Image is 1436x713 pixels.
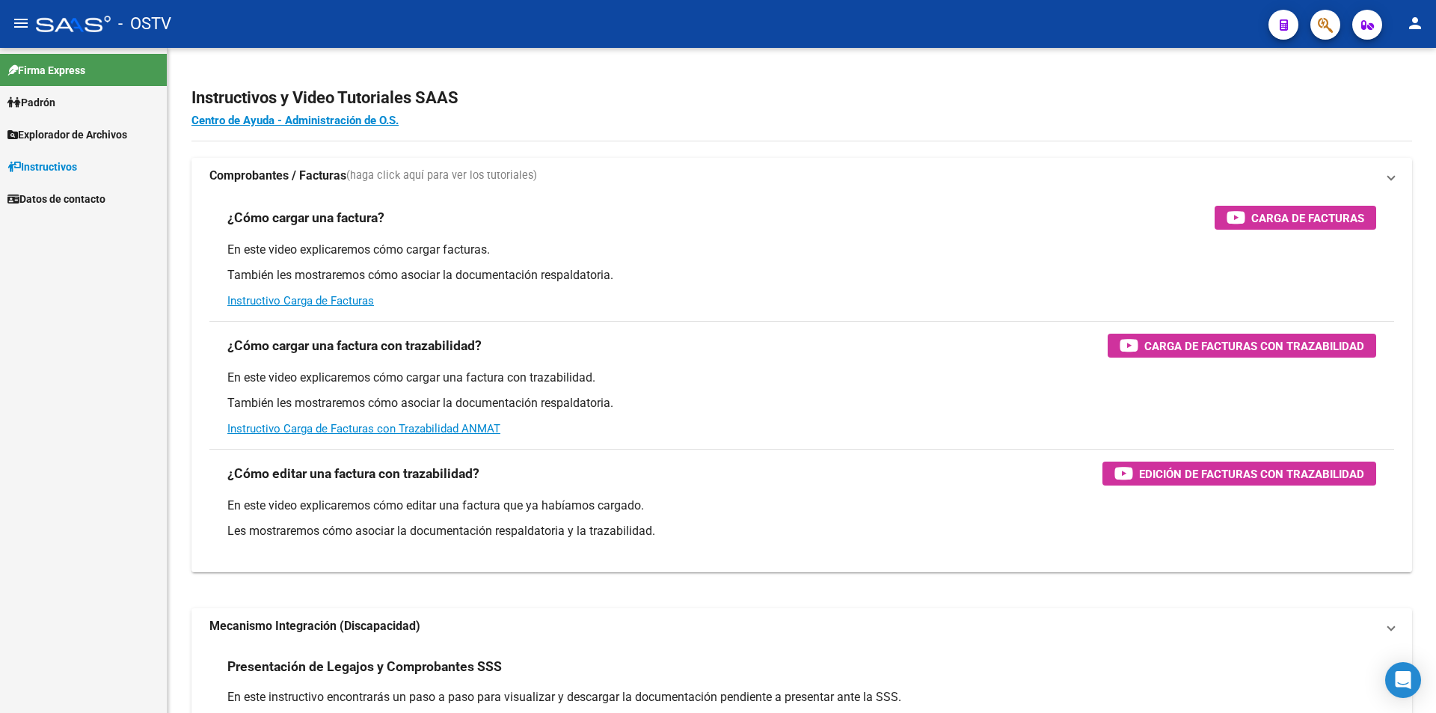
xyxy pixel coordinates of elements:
[7,191,105,207] span: Datos de contacto
[227,294,374,307] a: Instructivo Carga de Facturas
[227,267,1376,284] p: También les mostraremos cómo asociar la documentación respaldatoria.
[7,126,127,143] span: Explorador de Archivos
[227,498,1376,514] p: En este video explicaremos cómo editar una factura que ya habíamos cargado.
[1102,462,1376,486] button: Edición de Facturas con Trazabilidad
[227,656,502,677] h3: Presentación de Legajos y Comprobantes SSS
[227,395,1376,411] p: También les mostraremos cómo asociar la documentación respaldatoria.
[227,689,1376,706] p: En este instructivo encontrarás un paso a paso para visualizar y descargar la documentación pendi...
[346,168,537,184] span: (haga click aquí para ver los tutoriales)
[191,84,1412,112] h2: Instructivos y Video Tutoriales SAAS
[118,7,171,40] span: - OSTV
[227,207,384,228] h3: ¿Cómo cargar una factura?
[1385,662,1421,698] div: Open Intercom Messenger
[191,194,1412,572] div: Comprobantes / Facturas(haga click aquí para ver los tutoriales)
[7,159,77,175] span: Instructivos
[7,62,85,79] span: Firma Express
[227,523,1376,539] p: Les mostraremos cómo asociar la documentación respaldatoria y la trazabilidad.
[1215,206,1376,230] button: Carga de Facturas
[12,14,30,32] mat-icon: menu
[227,422,500,435] a: Instructivo Carga de Facturas con Trazabilidad ANMAT
[191,158,1412,194] mat-expansion-panel-header: Comprobantes / Facturas(haga click aquí para ver los tutoriales)
[1108,334,1376,358] button: Carga de Facturas con Trazabilidad
[209,168,346,184] strong: Comprobantes / Facturas
[227,463,479,484] h3: ¿Cómo editar una factura con trazabilidad?
[209,618,420,634] strong: Mecanismo Integración (Discapacidad)
[227,242,1376,258] p: En este video explicaremos cómo cargar facturas.
[191,608,1412,644] mat-expansion-panel-header: Mecanismo Integración (Discapacidad)
[1406,14,1424,32] mat-icon: person
[191,114,399,127] a: Centro de Ayuda - Administración de O.S.
[227,370,1376,386] p: En este video explicaremos cómo cargar una factura con trazabilidad.
[227,335,482,356] h3: ¿Cómo cargar una factura con trazabilidad?
[7,94,55,111] span: Padrón
[1144,337,1364,355] span: Carga de Facturas con Trazabilidad
[1251,209,1364,227] span: Carga de Facturas
[1139,465,1364,483] span: Edición de Facturas con Trazabilidad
